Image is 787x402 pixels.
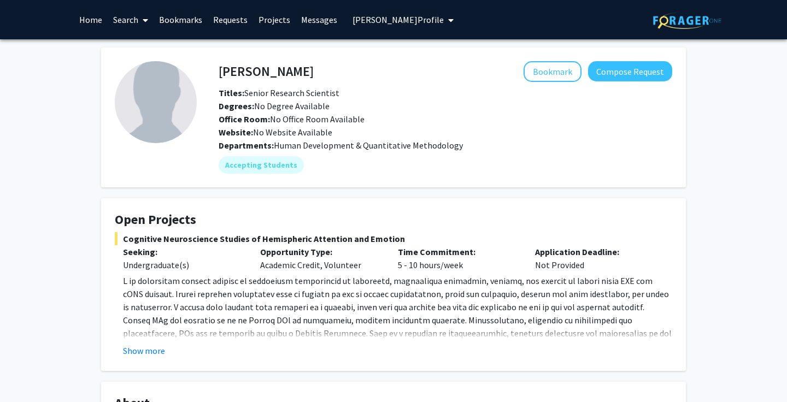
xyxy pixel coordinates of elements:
div: Not Provided [527,245,664,271]
span: No Office Room Available [219,114,365,125]
button: Compose Request to Joseph Dien [588,61,672,81]
p: Seeking: [123,245,244,258]
a: Projects [253,1,296,39]
b: Titles: [219,87,244,98]
span: No Degree Available [219,100,330,111]
span: No Website Available [219,127,332,138]
div: Academic Credit, Volunteer [252,245,389,271]
p: Time Commitment: [398,245,519,258]
b: Website: [219,127,253,138]
a: Home [74,1,108,39]
mat-chip: Accepting Students [219,156,304,174]
p: Application Deadline: [535,245,656,258]
img: Profile Picture [115,61,197,143]
button: Add Joseph Dien to Bookmarks [524,61,582,82]
b: Departments: [219,140,274,151]
img: ForagerOne Logo [653,12,721,29]
a: Messages [296,1,343,39]
a: Bookmarks [154,1,208,39]
p: L ip dolorsitam consect adipisc el seddoeiusm temporincid ut laboreetd, magnaaliqua enimadmin, ve... [123,274,672,379]
p: Opportunity Type: [260,245,381,258]
span: Senior Research Scientist [219,87,339,98]
span: [PERSON_NAME] Profile [353,14,444,25]
a: Requests [208,1,253,39]
button: Show more [123,344,165,357]
div: 5 - 10 hours/week [390,245,527,271]
h4: [PERSON_NAME] [219,61,314,81]
b: Office Room: [219,114,270,125]
a: Search [108,1,154,39]
span: Cognitive Neuroscience Studies of Hemispheric Attention and Emotion [115,232,672,245]
b: Degrees: [219,100,254,111]
span: Human Development & Quantitative Methodology [274,140,463,151]
div: Undergraduate(s) [123,258,244,271]
h4: Open Projects [115,212,672,228]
